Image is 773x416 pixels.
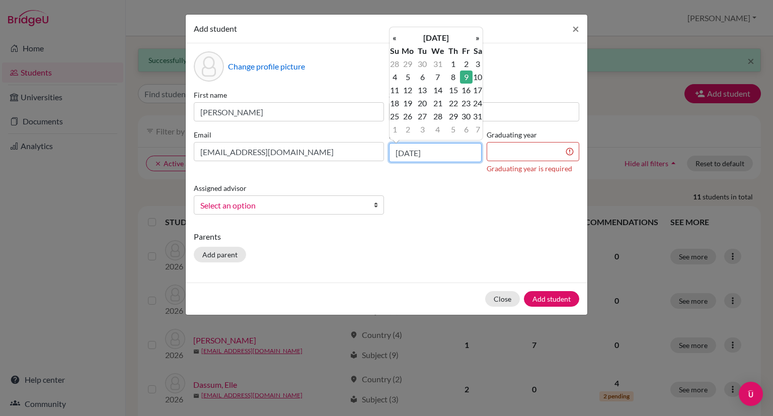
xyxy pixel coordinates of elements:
label: Email [194,129,384,140]
td: 1 [390,123,400,136]
td: 22 [446,97,459,110]
td: 13 [416,84,429,97]
td: 21 [429,97,446,110]
td: 1 [446,57,459,71]
th: Th [446,44,459,57]
input: dd/mm/yyyy [389,143,482,162]
td: 31 [473,110,483,123]
td: 4 [390,71,400,84]
td: 10 [473,71,483,84]
td: 25 [390,110,400,123]
td: 28 [429,110,446,123]
th: « [390,31,400,44]
td: 29 [400,57,416,71]
td: 27 [416,110,429,123]
td: 9 [460,71,473,84]
td: 6 [460,123,473,136]
td: 30 [416,57,429,71]
td: 4 [429,123,446,136]
td: 17 [473,84,483,97]
button: Close [485,291,520,307]
td: 12 [400,84,416,97]
p: Parents [194,231,579,243]
td: 31 [429,57,446,71]
td: 2 [400,123,416,136]
th: Sa [473,44,483,57]
td: 18 [390,97,400,110]
span: Add student [194,24,237,33]
td: 6 [416,71,429,84]
td: 19 [400,97,416,110]
td: 20 [416,97,429,110]
th: » [473,31,483,44]
td: 26 [400,110,416,123]
span: Select an option [200,199,364,212]
label: Assigned advisor [194,183,247,193]
th: Mo [400,44,416,57]
button: Add student [524,291,579,307]
td: 16 [460,84,473,97]
div: Profile picture [194,51,224,82]
td: 23 [460,97,473,110]
th: Fr [460,44,473,57]
td: 7 [473,123,483,136]
th: Su [390,44,400,57]
td: 24 [473,97,483,110]
td: 30 [460,110,473,123]
button: Close [564,15,587,43]
td: 15 [446,84,459,97]
td: 29 [446,110,459,123]
th: We [429,44,446,57]
td: 3 [416,123,429,136]
td: 8 [446,71,459,84]
button: Add parent [194,247,246,262]
span: × [572,21,579,36]
th: [DATE] [400,31,473,44]
div: Open Intercom Messenger [739,382,763,406]
th: Tu [416,44,429,57]
label: First name [194,90,384,100]
td: 2 [460,57,473,71]
div: Graduating year is required [487,163,579,174]
td: 3 [473,57,483,71]
td: 5 [400,71,416,84]
label: Graduating year [487,129,579,140]
label: Surname [389,90,579,100]
td: 5 [446,123,459,136]
td: 14 [429,84,446,97]
td: 28 [390,57,400,71]
td: 11 [390,84,400,97]
td: 7 [429,71,446,84]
